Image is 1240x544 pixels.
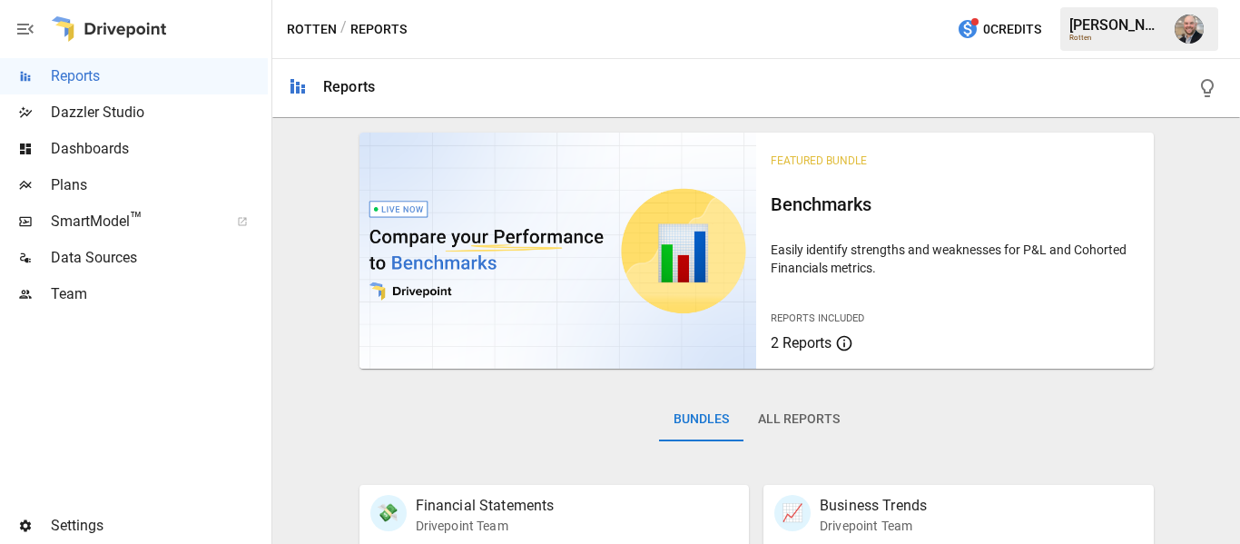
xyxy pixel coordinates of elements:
img: video thumbnail [359,133,757,369]
span: Plans [51,174,268,196]
button: Bundles [659,398,743,441]
span: Settings [51,515,268,537]
p: Financial Statements [416,495,555,517]
span: 0 Credits [983,18,1041,41]
span: Data Sources [51,247,268,269]
p: Easily identify strengths and weaknesses for P&L and Cohorted Financials metrics. [771,241,1139,277]
span: Dashboards [51,138,268,160]
span: Dazzler Studio [51,102,268,124]
div: Rotten [1069,34,1164,42]
button: Dustin Jacobson [1164,4,1215,54]
h6: Benchmarks [771,190,1139,219]
span: Team [51,283,268,305]
button: Rotten [287,18,337,41]
button: 0Credits [950,13,1048,46]
span: Featured Bundle [771,154,867,167]
span: SmartModel [51,211,217,232]
button: All Reports [743,398,854,441]
img: Dustin Jacobson [1175,15,1204,44]
div: 📈 [774,495,811,531]
span: ™ [130,208,143,231]
div: [PERSON_NAME] [1069,16,1164,34]
div: / [340,18,347,41]
span: Reports [51,65,268,87]
span: Reports Included [771,312,864,324]
p: Drivepoint Team [416,517,555,535]
div: 💸 [370,495,407,531]
p: Business Trends [820,495,927,517]
p: Drivepoint Team [820,517,927,535]
div: Reports [323,78,375,95]
span: 2 Reports [771,334,832,351]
